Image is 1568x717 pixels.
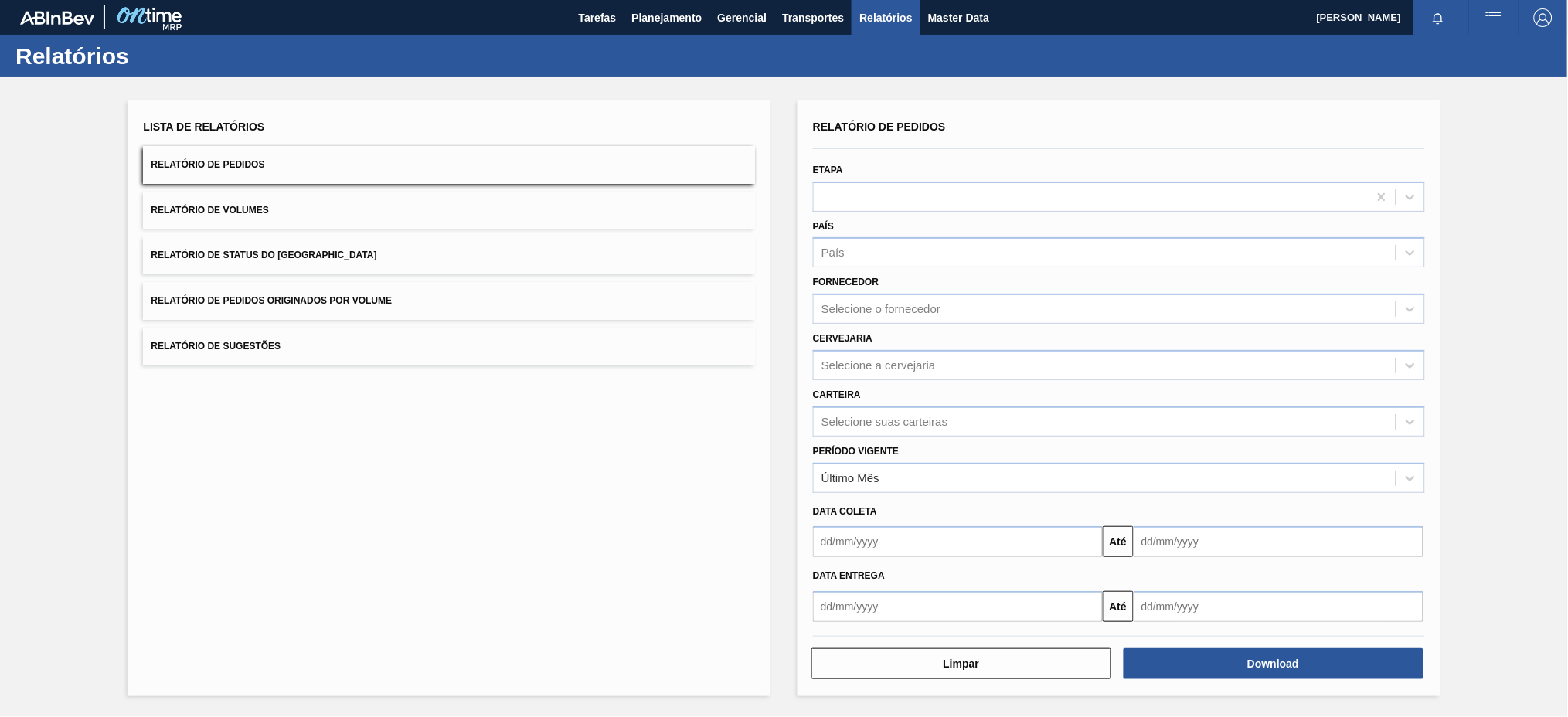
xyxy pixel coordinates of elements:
[151,250,376,260] span: Relatório de Status do [GEOGRAPHIC_DATA]
[151,295,392,306] span: Relatório de Pedidos Originados por Volume
[143,328,755,365] button: Relatório de Sugestões
[813,526,1103,557] input: dd/mm/yyyy
[1103,591,1134,622] button: Até
[813,165,843,175] label: Etapa
[579,8,617,27] span: Tarefas
[1534,8,1553,27] img: Logout
[813,591,1103,622] input: dd/mm/yyyy
[15,47,290,65] h1: Relatórios
[1124,648,1423,679] button: Download
[143,192,755,229] button: Relatório de Volumes
[813,389,861,400] label: Carteira
[928,8,989,27] span: Master Data
[631,8,702,27] span: Planejamento
[821,246,845,260] div: País
[813,506,877,517] span: Data coleta
[821,358,936,372] div: Selecione a cervejaria
[143,121,264,133] span: Lista de Relatórios
[782,8,844,27] span: Transportes
[143,236,755,274] button: Relatório de Status do [GEOGRAPHIC_DATA]
[143,146,755,184] button: Relatório de Pedidos
[813,277,879,287] label: Fornecedor
[813,446,899,457] label: Período Vigente
[1485,8,1503,27] img: userActions
[813,221,834,232] label: País
[1134,591,1423,622] input: dd/mm/yyyy
[813,333,872,344] label: Cervejaria
[859,8,912,27] span: Relatórios
[718,8,767,27] span: Gerencial
[821,415,947,428] div: Selecione suas carteiras
[1413,7,1463,29] button: Notificações
[151,341,281,352] span: Relatório de Sugestões
[151,159,264,170] span: Relatório de Pedidos
[143,282,755,320] button: Relatório de Pedidos Originados por Volume
[151,205,268,216] span: Relatório de Volumes
[813,570,885,581] span: Data entrega
[821,471,879,484] div: Último Mês
[813,121,946,133] span: Relatório de Pedidos
[1134,526,1423,557] input: dd/mm/yyyy
[1103,526,1134,557] button: Até
[811,648,1111,679] button: Limpar
[821,303,940,316] div: Selecione o fornecedor
[20,11,94,25] img: TNhmsLtSVTkK8tSr43FrP2fwEKptu5GPRR3wAAAABJRU5ErkJggg==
